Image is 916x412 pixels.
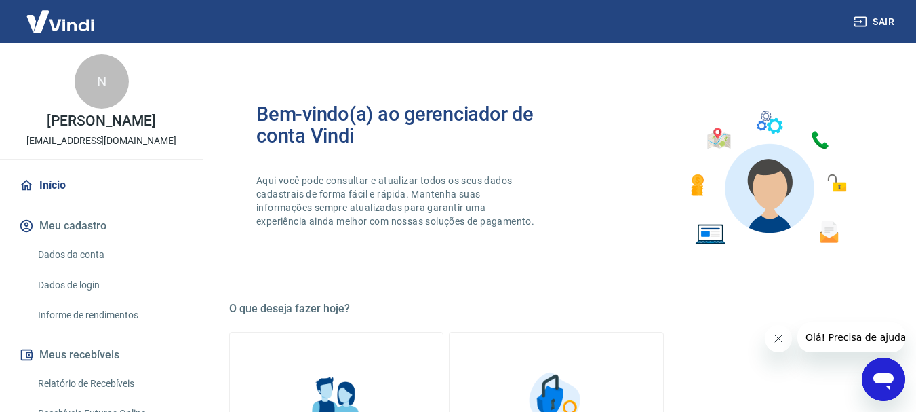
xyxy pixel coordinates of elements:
[33,301,186,329] a: Informe de rendimentos
[47,114,155,128] p: [PERSON_NAME]
[256,103,557,147] h2: Bem-vindo(a) ao gerenciador de conta Vindi
[8,10,114,20] span: Olá! Precisa de ajuda?
[33,241,186,269] a: Dados da conta
[26,134,176,148] p: [EMAIL_ADDRESS][DOMAIN_NAME]
[765,325,792,352] iframe: Fechar mensagem
[16,170,186,200] a: Início
[797,322,905,352] iframe: Mensagem da empresa
[16,1,104,42] img: Vindi
[33,271,186,299] a: Dados de login
[679,103,856,253] img: Imagem de um avatar masculino com diversos icones exemplificando as funcionalidades do gerenciado...
[16,340,186,370] button: Meus recebíveis
[256,174,537,228] p: Aqui você pode consultar e atualizar todos os seus dados cadastrais de forma fácil e rápida. Mant...
[33,370,186,398] a: Relatório de Recebíveis
[229,302,883,316] h5: O que deseja fazer hoje?
[16,211,186,241] button: Meu cadastro
[851,10,900,35] button: Sair
[862,358,905,401] iframe: Botão para abrir a janela de mensagens
[75,54,129,109] div: N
